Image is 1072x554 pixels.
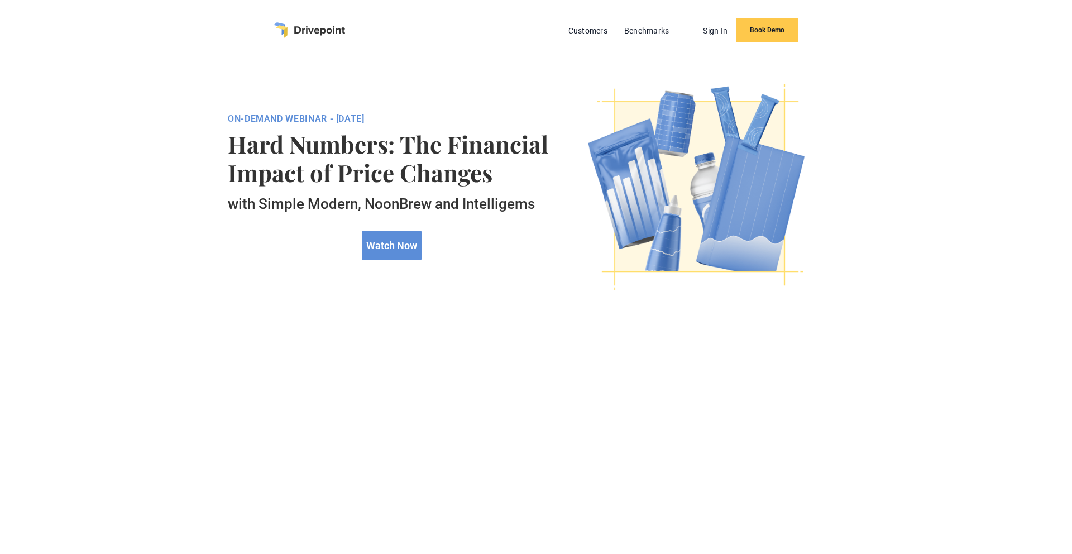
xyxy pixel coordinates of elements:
[228,195,556,213] h5: with Simple Modern, NoonBrew and Intelligems
[228,113,556,125] div: ON-Demand Webinar - [DATE]
[362,231,422,260] a: Watch Now
[228,130,556,187] strong: Hard Numbers: The Financial Impact of Price Changes
[619,23,675,38] a: Benchmarks
[582,69,818,305] img: consumer brand graphic representing CPG and products
[563,23,613,38] a: Customers
[274,22,345,38] a: home
[736,18,798,42] a: Book Demo
[697,23,733,38] a: Sign In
